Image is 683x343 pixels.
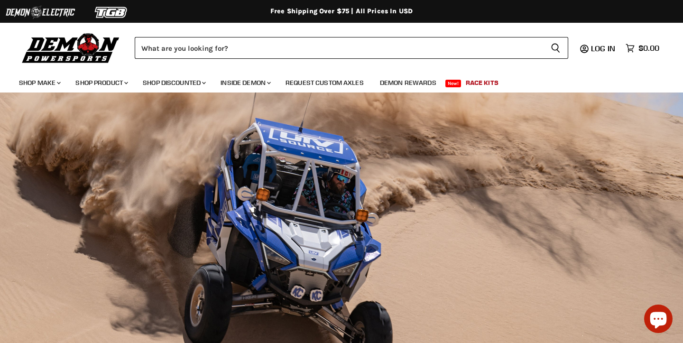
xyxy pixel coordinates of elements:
a: Log in [587,44,621,53]
a: Shop Discounted [136,73,212,93]
a: Race Kits [459,73,506,93]
a: Request Custom Axles [278,73,371,93]
a: $0.00 [621,41,664,55]
a: Demon Rewards [373,73,443,93]
img: TGB Logo 2 [76,3,147,21]
button: Search [543,37,568,59]
span: $0.00 [638,44,659,53]
img: Demon Powersports [19,31,123,65]
a: Shop Product [68,73,134,93]
a: Shop Make [12,73,66,93]
img: Demon Electric Logo 2 [5,3,76,21]
span: Log in [591,44,615,53]
input: Search [135,37,543,59]
span: New! [445,80,461,87]
form: Product [135,37,568,59]
a: Inside Demon [213,73,277,93]
inbox-online-store-chat: Shopify online store chat [641,305,675,335]
ul: Main menu [12,69,657,93]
